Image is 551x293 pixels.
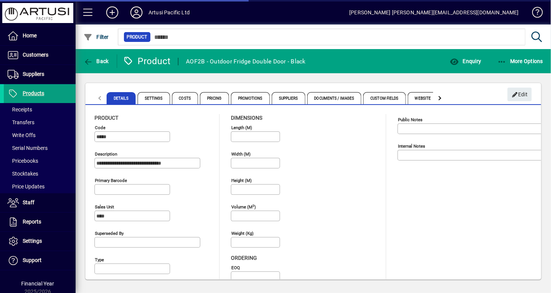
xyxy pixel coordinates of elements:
span: Promotions [231,92,270,104]
a: Transfers [4,116,76,129]
mat-label: EOQ [231,265,240,270]
span: Pricebooks [8,158,38,164]
span: Price Updates [8,184,45,190]
mat-label: Volume (m ) [231,204,256,210]
a: Receipts [4,103,76,116]
div: [PERSON_NAME] [PERSON_NAME][EMAIL_ADDRESS][DOMAIN_NAME] [349,6,519,19]
span: Staff [23,199,34,205]
sup: 3 [252,204,254,207]
span: Support [23,257,42,263]
mat-label: Weight (Kg) [231,231,254,236]
span: Products [23,90,44,96]
button: More Options [495,54,545,68]
span: Settings [138,92,170,104]
span: Financial Year [22,281,54,287]
a: Customers [4,46,76,65]
a: Price Updates [4,180,76,193]
span: Suppliers [272,92,305,104]
span: Custom Fields [363,92,406,104]
span: Dimensions [231,115,262,121]
div: Product [123,55,171,67]
mat-label: Width (m) [231,151,251,157]
span: Website [408,92,438,104]
a: Pricebooks [4,154,76,167]
a: Home [4,26,76,45]
span: Suppliers [23,71,44,77]
span: Costs [172,92,198,104]
mat-label: Height (m) [231,178,252,183]
mat-label: Description [95,151,117,157]
app-page-header-button: Back [76,54,117,68]
span: Stocktakes [8,171,38,177]
a: Serial Numbers [4,142,76,154]
mat-label: Internal Notes [398,143,425,149]
mat-label: Primary barcode [95,178,127,183]
a: Reports [4,213,76,231]
a: Stocktakes [4,167,76,180]
mat-label: Superseded by [95,231,124,236]
a: Support [4,251,76,270]
a: Knowledge Base [526,2,542,26]
button: Add [100,6,124,19]
span: Edit [512,88,528,101]
button: Enquiry [448,54,483,68]
span: Settings [23,238,42,244]
a: Settings [4,232,76,251]
span: Product [94,115,118,121]
span: Write Offs [8,132,36,138]
span: Filter [84,34,109,40]
button: Edit [508,88,532,101]
span: Ordering [231,255,257,261]
mat-label: Code [95,125,105,130]
span: Customers [23,52,48,58]
mat-label: Type [95,257,104,262]
span: Home [23,32,37,39]
div: AOF2B - Outdoor Fridge Double Door - Black [186,56,306,68]
span: Documents / Images [307,92,362,104]
span: Pricing [200,92,229,104]
span: Product [127,33,147,41]
mat-label: Sales unit [95,204,114,210]
span: Reports [23,219,41,225]
a: Write Offs [4,129,76,142]
span: Transfers [8,119,34,125]
span: Enquiry [450,58,481,64]
button: Back [82,54,111,68]
div: Artusi Pacific Ltd [149,6,190,19]
button: Filter [82,30,111,44]
span: Serial Numbers [8,145,48,151]
span: Back [84,58,109,64]
span: More Options [497,58,543,64]
a: Staff [4,193,76,212]
a: Suppliers [4,65,76,84]
button: Profile [124,6,149,19]
mat-label: Public Notes [398,117,423,122]
mat-label: Length (m) [231,125,252,130]
span: Receipts [8,106,32,113]
span: Details [107,92,136,104]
